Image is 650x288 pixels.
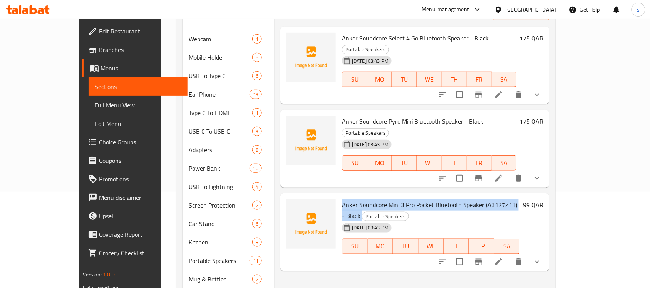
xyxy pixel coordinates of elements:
span: Version: [83,270,102,280]
img: Anker Soundcore Select 4 Go Bluetooth Speaker - Black [286,33,336,82]
a: Coverage Report [82,225,188,244]
button: TH [442,155,467,171]
span: 10 [250,165,261,172]
button: show more [528,85,546,104]
button: SU [342,239,368,254]
div: Kitchen3 [183,233,274,251]
span: FR [470,74,489,85]
a: Grocery Checklist [82,244,188,262]
svg: Show Choices [533,90,542,99]
button: FR [467,72,492,87]
span: Coverage Report [99,230,181,239]
span: 6 [253,72,261,80]
span: Choice Groups [99,137,181,147]
div: items [252,238,262,247]
span: 9 [253,128,261,135]
div: Mobile Holder5 [183,48,274,67]
span: Webcam [189,34,252,44]
span: USB To Type C [189,71,252,80]
span: TH [445,157,464,169]
span: Anker Soundcore Pyro Mini Bluetooth Speaker - Black [342,116,483,127]
span: TU [396,241,415,252]
span: Mobile Holder [189,53,252,62]
div: Portable Speakers11 [183,251,274,270]
span: TH [447,241,466,252]
span: 3 [253,239,261,246]
span: Grocery Checklist [99,248,181,258]
a: Branches [82,40,188,59]
span: Anker Soundcore Mini 3 Pro Pocket Bluetooth Speaker (A3127Z11) - Black [342,199,517,221]
span: Coupons [99,156,181,165]
a: Edit Menu [89,114,188,133]
button: sort-choices [433,169,452,188]
span: SU [345,74,364,85]
span: Portable Speakers [342,45,389,54]
span: Edit Restaurant [99,27,181,36]
span: 2 [253,202,261,209]
span: MO [370,74,389,85]
div: Power Bank10 [183,159,274,177]
span: [DATE] 03:43 PM [349,141,392,148]
a: Edit menu item [494,174,503,183]
button: SU [342,72,367,87]
span: WE [422,241,441,252]
button: sort-choices [433,253,452,271]
h6: 175 QAR [519,33,543,44]
span: Kitchen [189,238,252,247]
span: s [637,5,640,14]
svg: Show Choices [533,174,542,183]
span: Ear Phone [189,90,250,99]
span: [DATE] 03:43 PM [349,57,392,65]
div: items [252,219,262,228]
div: Adapters [189,145,252,154]
span: 1 [253,109,261,117]
a: Promotions [82,170,188,188]
div: items [250,164,262,173]
h6: 99 QAR [523,199,543,210]
button: MO [368,239,393,254]
div: USB To Lightning4 [183,177,274,196]
span: TU [395,157,414,169]
button: SA [492,155,517,171]
span: USB C To USB C [189,127,252,136]
h6: 175 QAR [519,116,543,127]
button: SU [342,155,367,171]
div: USB C To USB C9 [183,122,274,141]
span: WE [420,74,439,85]
div: Portable Speakers [342,128,389,137]
span: 6 [253,220,261,228]
div: Adapters8 [183,141,274,159]
div: Car Stand6 [183,214,274,233]
div: items [250,256,262,265]
div: Ear Phone19 [183,85,274,104]
span: Upsell [99,211,181,221]
button: show more [528,169,546,188]
span: [DATE] 03:43 PM [349,224,392,231]
button: TH [442,72,467,87]
div: Type C To HDMI1 [183,104,274,122]
span: Screen Protection [189,201,252,210]
button: WE [419,239,444,254]
span: Power Bank [189,164,250,173]
span: Portable Speakers [189,256,250,265]
div: items [252,182,262,191]
button: TH [444,239,469,254]
a: Coupons [82,151,188,170]
button: MO [367,155,392,171]
span: Full Menu View [95,100,181,110]
div: Mug & Bottles [189,275,252,284]
span: MO [370,157,389,169]
a: Edit Restaurant [82,22,188,40]
div: items [252,145,262,154]
span: Portable Speakers [362,212,409,221]
a: Upsell [82,207,188,225]
span: 11 [250,257,261,265]
button: SA [492,72,517,87]
button: WE [417,72,442,87]
span: Menu disclaimer [99,193,181,202]
span: 5 [253,54,261,61]
span: SA [495,157,514,169]
span: 1.0.0 [103,270,115,280]
button: delete [509,253,528,271]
